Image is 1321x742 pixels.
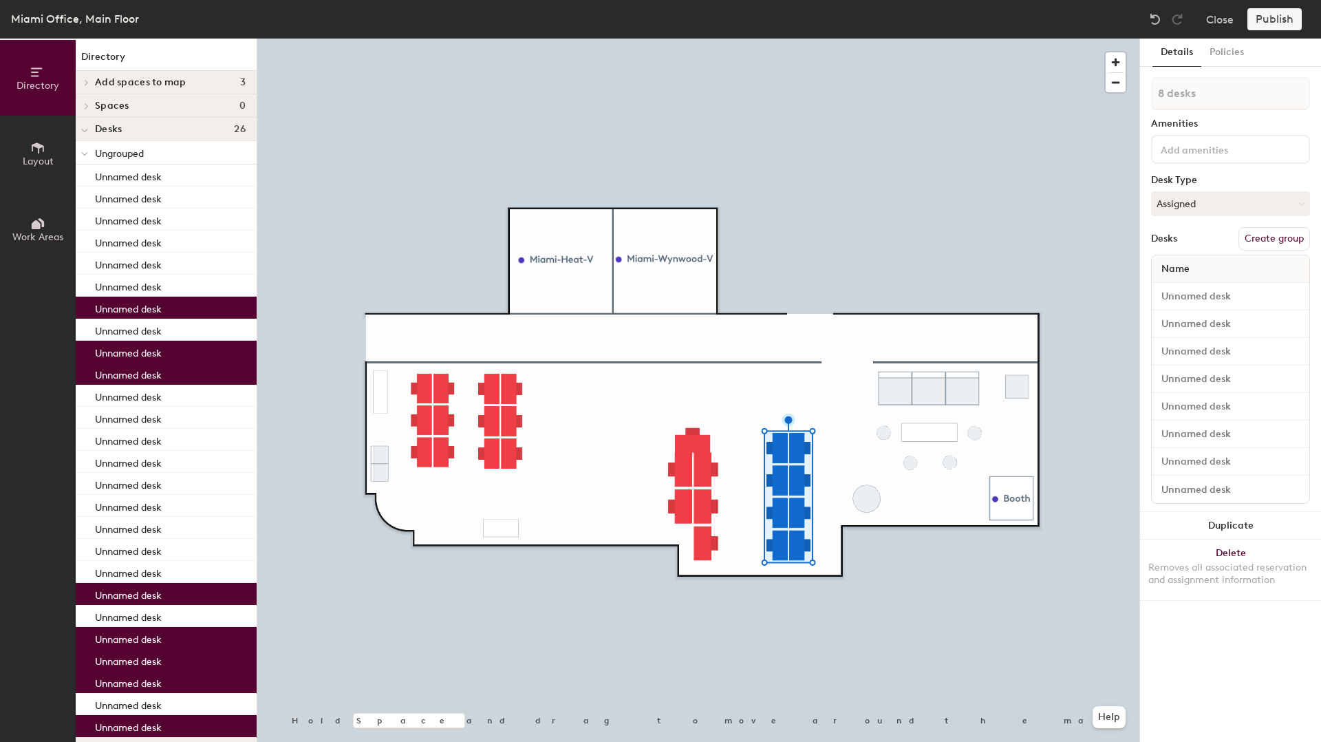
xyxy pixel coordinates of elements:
[1140,512,1321,540] button: Duplicate
[95,388,162,403] p: Unnamed desk
[234,124,246,135] span: 26
[95,124,122,135] span: Desks
[95,586,162,602] p: Unnamed desk
[95,167,162,183] p: Unnamed desk
[95,454,162,469] p: Unnamed desk
[95,211,162,227] p: Unnamed desk
[1148,562,1313,586] div: Removes all associated reservation and assignment information
[239,100,246,112] span: 0
[240,77,246,88] span: 3
[95,343,162,359] p: Unnamed desk
[95,233,162,249] p: Unnamed desk
[95,299,162,315] p: Unnamed desk
[95,608,162,624] p: Unnamed desk
[95,542,162,558] p: Unnamed desk
[1154,342,1307,361] input: Unnamed desk
[95,696,162,712] p: Unnamed desk
[1093,706,1126,728] button: Help
[95,432,162,447] p: Unnamed desk
[95,564,162,580] p: Unnamed desk
[95,410,162,425] p: Unnamed desk
[1154,452,1307,471] input: Unnamed desk
[1154,397,1307,416] input: Unnamed desk
[95,277,162,293] p: Unnamed desk
[95,255,162,271] p: Unnamed desk
[23,156,54,167] span: Layout
[1158,140,1282,157] input: Add amenities
[95,630,162,646] p: Unnamed desk
[1151,175,1310,186] div: Desk Type
[12,231,63,243] span: Work Areas
[1148,12,1162,26] img: Undo
[1151,191,1310,216] button: Assigned
[1206,8,1234,30] button: Close
[11,10,139,28] div: Miami Office, Main Floor
[1140,540,1321,600] button: DeleteRemoves all associated reservation and assignment information
[17,80,59,92] span: Directory
[95,365,162,381] p: Unnamed desk
[1151,118,1310,129] div: Amenities
[1154,370,1307,389] input: Unnamed desk
[1154,425,1307,444] input: Unnamed desk
[95,189,162,205] p: Unnamed desk
[1154,315,1307,334] input: Unnamed desk
[95,674,162,690] p: Unnamed desk
[1238,227,1310,251] button: Create group
[95,100,129,112] span: Spaces
[95,476,162,491] p: Unnamed desk
[95,498,162,513] p: Unnamed desk
[1154,480,1307,499] input: Unnamed desk
[95,321,162,337] p: Unnamed desk
[95,148,144,160] span: Ungrouped
[95,652,162,668] p: Unnamed desk
[1152,39,1201,67] button: Details
[1154,287,1307,306] input: Unnamed desk
[95,520,162,536] p: Unnamed desk
[1201,39,1252,67] button: Policies
[1154,257,1196,282] span: Name
[1151,233,1177,244] div: Desks
[1170,12,1184,26] img: Redo
[95,77,186,88] span: Add spaces to map
[76,50,257,71] h1: Directory
[95,718,162,734] p: Unnamed desk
